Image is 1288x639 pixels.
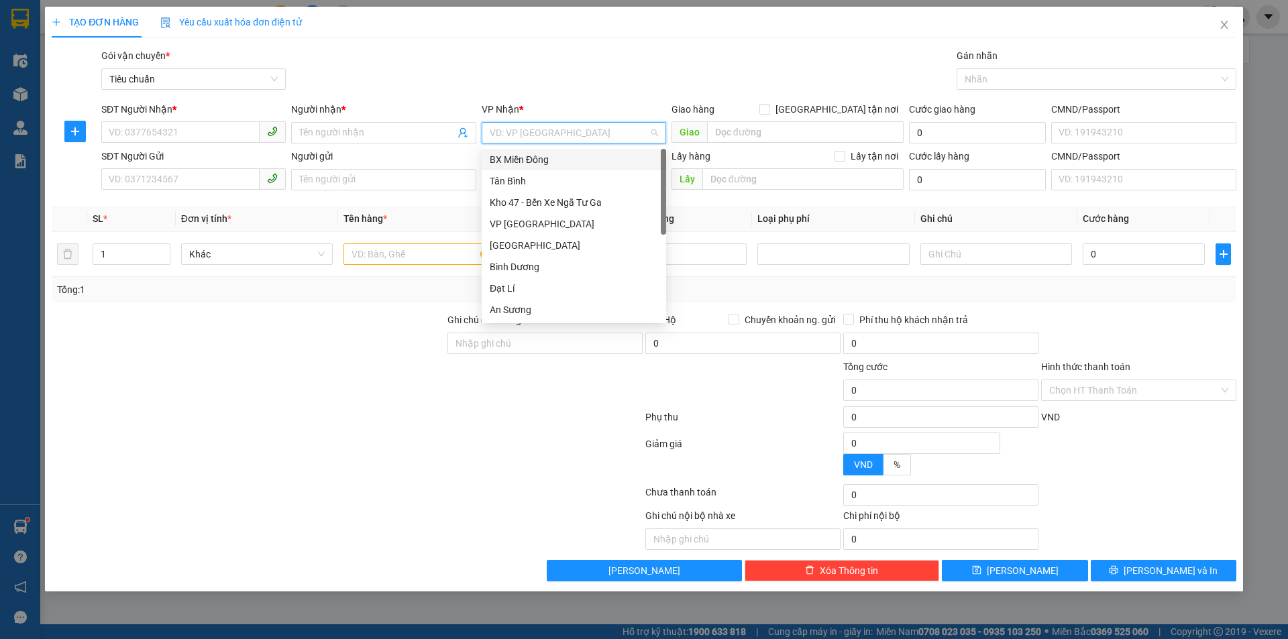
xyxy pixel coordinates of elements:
[490,217,658,231] div: VP [GEOGRAPHIC_DATA]
[482,278,666,299] div: Đạt Lí
[702,168,904,190] input: Dọc đường
[845,149,904,164] span: Lấy tận nơi
[291,102,476,117] div: Người nhận
[93,213,103,224] span: SL
[645,508,841,528] div: Ghi chú nội bộ nhà xe
[820,563,878,578] span: Xóa Thông tin
[458,127,468,138] span: user-add
[64,121,86,142] button: plus
[672,104,714,115] span: Giao hàng
[608,563,680,578] span: [PERSON_NAME]
[490,195,658,210] div: Kho 47 - Bến Xe Ngã Tư Ga
[109,69,278,89] span: Tiêu chuẩn
[447,314,521,325] label: Ghi chú đơn hàng
[707,121,904,143] input: Dọc đường
[490,152,658,167] div: BX Miền Đông
[52,17,61,27] span: plus
[942,560,1087,581] button: save[PERSON_NAME]
[267,126,278,137] span: phone
[909,104,975,115] label: Cước giao hàng
[909,151,969,162] label: Cước lấy hàng
[482,192,666,213] div: Kho 47 - Bến Xe Ngã Tư Ga
[1216,243,1230,265] button: plus
[447,333,643,354] input: Ghi chú đơn hàng
[805,565,814,576] span: delete
[101,102,286,117] div: SĐT Người Nhận
[644,410,842,433] div: Phụ thu
[843,361,888,372] span: Tổng cước
[1216,249,1230,259] span: plus
[854,459,873,470] span: VND
[843,508,1038,528] div: Chi phí nội bộ
[547,560,742,581] button: [PERSON_NAME]
[160,17,302,27] span: Yêu cầu xuất hóa đơn điện tử
[645,314,676,325] span: Thu Hộ
[482,256,666,278] div: Bình Dương
[57,282,497,297] div: Tổng: 1
[57,243,78,265] button: delete
[189,244,325,264] span: Khác
[267,173,278,184] span: phone
[482,149,666,170] div: BX Miền Đông
[972,565,981,576] span: save
[644,437,842,481] div: Giảm giá
[65,126,85,137] span: plus
[957,50,998,61] label: Gán nhãn
[894,459,900,470] span: %
[672,168,702,190] span: Lấy
[644,485,842,508] div: Chưa thanh toán
[1205,7,1243,44] button: Close
[482,104,519,115] span: VP Nhận
[987,563,1059,578] span: [PERSON_NAME]
[920,243,1072,265] input: Ghi Chú
[482,235,666,256] div: Thủ Đức
[672,121,707,143] span: Giao
[1083,213,1129,224] span: Cước hàng
[482,213,666,235] div: VP Đà Lạt
[160,17,171,28] img: icon
[1051,102,1236,117] div: CMND/Passport
[101,149,286,164] div: SĐT Người Gửi
[1051,149,1236,164] div: CMND/Passport
[343,213,387,224] span: Tên hàng
[909,169,1046,190] input: Cước lấy hàng
[490,259,658,274] div: Bình Dương
[770,102,904,117] span: [GEOGRAPHIC_DATA] tận nơi
[854,312,973,327] span: Phí thu hộ khách nhận trả
[915,206,1077,232] th: Ghi chú
[752,206,914,232] th: Loại phụ phí
[490,174,658,188] div: Tân Bình
[52,17,139,27] span: TẠO ĐƠN HÀNG
[625,243,747,265] input: 0
[181,213,231,224] span: Đơn vị tính
[1091,560,1236,581] button: printer[PERSON_NAME] và In
[343,243,495,265] input: VD: Bàn, Ghế
[1041,412,1060,422] span: VND
[909,122,1046,143] input: Cước giao hàng
[490,281,658,296] div: Đạt Lí
[1109,565,1118,576] span: printer
[1124,563,1218,578] span: [PERSON_NAME] và In
[490,302,658,317] div: An Sương
[490,238,658,253] div: [GEOGRAPHIC_DATA]
[482,170,666,192] div: Tân Bình
[1219,19,1230,30] span: close
[645,528,841,550] input: Nhập ghi chú
[672,151,710,162] span: Lấy hàng
[739,312,841,327] span: Chuyển khoản ng. gửi
[291,149,476,164] div: Người gửi
[101,50,170,61] span: Gói vận chuyển
[1041,361,1130,372] label: Hình thức thanh toán
[745,560,940,581] button: deleteXóa Thông tin
[482,299,666,321] div: An Sương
